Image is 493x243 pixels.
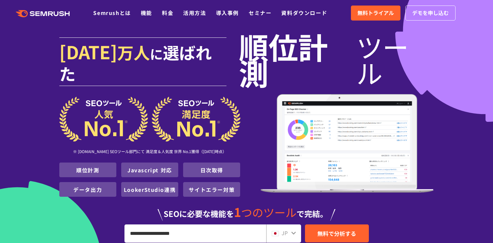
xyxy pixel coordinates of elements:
span: 万人 [117,40,150,64]
span: 無料トライアル [357,9,394,17]
span: ツール [356,33,434,85]
a: データ出力 [73,186,102,193]
span: つのツール [241,204,297,220]
a: デモを申し込む [405,6,456,21]
a: セミナー [249,9,271,17]
div: ※ [DOMAIN_NAME] SEOツール部門にて 満足度＆人気度 世界 No.1獲得（[DATE]時点） [59,142,240,163]
a: 無料で分析する [305,224,369,242]
a: 料金 [162,9,173,17]
a: LookerStudio連携 [124,186,176,193]
a: サイトエラー対策 [189,186,235,193]
span: 1 [234,203,241,221]
div: SEOに必要な機能を [59,199,434,221]
a: Javascript 対応 [127,166,172,174]
span: 無料で分析する [317,229,356,237]
a: Semrushとは [93,9,131,17]
span: 順位計測 [239,33,356,85]
span: 選ばれた [59,40,212,85]
input: URL、キーワードを入力してください [125,225,266,242]
a: 機能 [141,9,152,17]
a: 日次取得 [200,166,223,174]
a: 活用方法 [183,9,206,17]
a: 資料ダウンロード [281,9,327,17]
a: 順位計測 [76,166,99,174]
a: 無料トライアル [351,6,400,21]
a: 導入事例 [216,9,239,17]
span: に [150,44,163,63]
span: で完結。 [297,208,328,219]
span: JP [282,229,288,237]
span: デモを申し込む [412,9,449,17]
span: [DATE] [59,38,117,64]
